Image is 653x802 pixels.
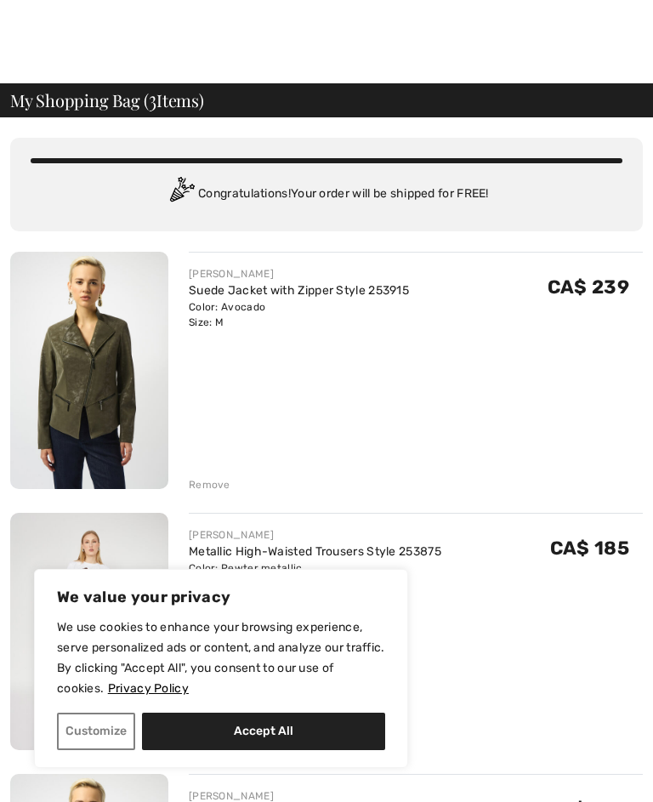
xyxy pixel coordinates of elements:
button: Customize [57,713,135,750]
div: [PERSON_NAME] [189,527,441,543]
span: 3 [149,88,156,110]
img: Metallic High-Waisted Trousers Style 253875 [10,513,168,750]
img: Congratulation2.svg [164,177,198,211]
div: Congratulations! Your order will be shipped for FREE! [31,177,622,211]
p: We use cookies to enhance your browsing experience, serve personalized ads or content, and analyz... [57,617,385,699]
span: CA$ 239 [548,276,629,299]
a: Metallic High-Waisted Trousers Style 253875 [189,544,441,559]
img: Suede Jacket with Zipper Style 253915 [10,252,168,489]
div: Color: Pewter metallic Size: M [189,560,441,591]
div: Remove [189,477,230,492]
a: Suede Jacket with Zipper Style 253915 [189,283,409,298]
button: Accept All [142,713,385,750]
div: We value your privacy [34,569,408,768]
a: Privacy Policy [107,680,190,697]
div: [PERSON_NAME] [189,266,409,282]
span: CA$ 185 [550,537,629,560]
div: Color: Avocado Size: M [189,299,409,330]
p: We value your privacy [57,587,385,607]
span: My Shopping Bag ( Items) [10,92,204,109]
